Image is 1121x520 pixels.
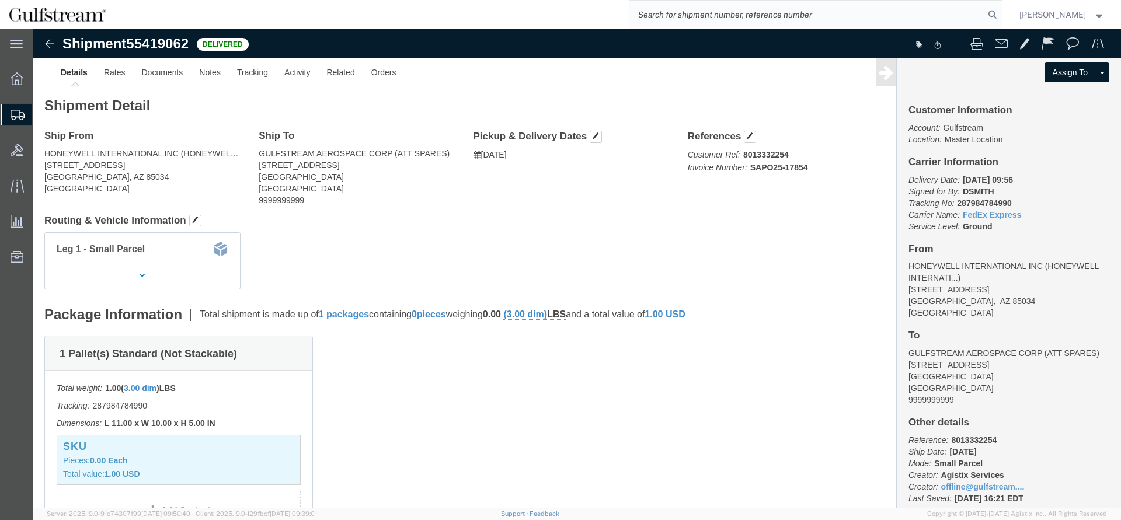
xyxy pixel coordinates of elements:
[501,510,530,517] a: Support
[1019,8,1105,22] button: [PERSON_NAME]
[196,510,317,517] span: Client: 2025.19.0-129fbcf
[8,6,107,23] img: logo
[141,510,190,517] span: [DATE] 09:50:40
[270,510,317,517] span: [DATE] 09:39:01
[1019,8,1086,21] span: Jene Middleton
[927,509,1107,519] span: Copyright © [DATE]-[DATE] Agistix Inc., All Rights Reserved
[33,29,1121,508] iframe: FS Legacy Container
[530,510,559,517] a: Feedback
[47,510,190,517] span: Server: 2025.19.0-91c74307f99
[629,1,984,29] input: Search for shipment number, reference number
